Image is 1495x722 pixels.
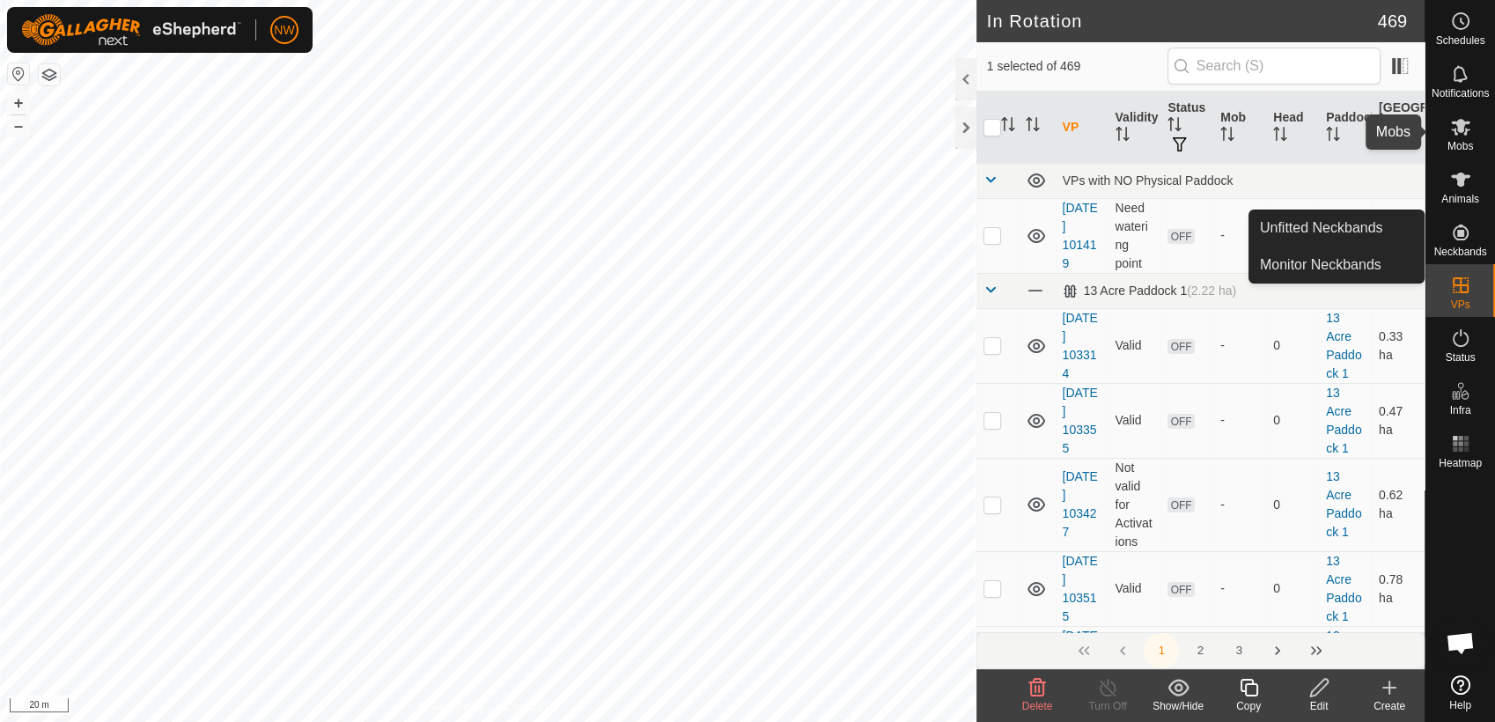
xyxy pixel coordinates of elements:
span: Unfitted Neckbands [1260,217,1383,239]
span: Animals [1441,194,1479,204]
p-sorticon: Activate to sort [1379,138,1393,152]
a: Monitor Neckbands [1249,247,1424,283]
a: [DATE] 103515 [1063,554,1098,623]
span: OFF [1167,339,1194,354]
span: OFF [1167,582,1194,597]
a: [DATE] 103355 [1063,386,1098,455]
div: 13 Acre Paddock 1 [1063,284,1237,298]
th: Mob [1213,92,1266,164]
th: VP [1056,92,1108,164]
button: 2 [1182,633,1218,668]
p-sorticon: Activate to sort [1001,120,1015,134]
span: Delete [1022,700,1053,712]
span: OFF [1167,497,1194,512]
span: VPs [1450,299,1469,310]
td: 0 [1266,308,1319,383]
a: 13 Acre Paddock 1 [1326,469,1361,539]
td: Not valid for Activations [1108,458,1161,551]
div: Turn Off [1072,698,1143,714]
span: Notifications [1432,88,1489,99]
button: Last Page [1299,633,1334,668]
input: Search (S) [1167,48,1381,85]
span: OFF [1167,414,1194,429]
button: 3 [1221,633,1256,668]
span: (2.22 ha) [1187,284,1236,298]
span: NW [274,21,294,40]
th: Status [1160,92,1213,164]
td: Valid [1108,551,1161,626]
td: 1 ha [1372,626,1425,701]
td: 0.33 ha [1372,308,1425,383]
img: Gallagher Logo [21,14,241,46]
div: Open chat [1434,616,1487,669]
div: - [1220,496,1259,514]
h2: In Rotation [987,11,1378,32]
div: - [1220,226,1259,245]
a: [DATE] 103427 [1063,469,1098,539]
div: - [1220,336,1259,355]
div: VPs with NO Physical Paddock [1063,173,1418,188]
span: Status [1445,352,1475,363]
td: 0.78 ha [1372,551,1425,626]
a: 13 Acre Paddock 1 [1326,629,1361,698]
span: Infra [1449,405,1470,416]
div: - [1220,579,1259,598]
div: Show/Hide [1143,698,1213,714]
div: Copy [1213,698,1284,714]
span: OFF [1167,229,1194,244]
td: - [1319,198,1372,273]
a: Unfitted Neckbands [1249,210,1424,246]
td: 0.47 ha [1372,383,1425,458]
td: 0 [1266,458,1319,551]
th: Head [1266,92,1319,164]
td: Valid [1108,383,1161,458]
td: 0.62 ha [1372,458,1425,551]
a: [DATE] 101419 [1063,201,1098,270]
a: [DATE] 103314 [1063,311,1098,380]
a: 13 Acre Paddock 1 [1326,311,1361,380]
p-sorticon: Activate to sort [1220,129,1234,144]
td: 0 [1266,198,1319,273]
p-sorticon: Activate to sort [1026,120,1040,134]
span: Help [1449,700,1471,711]
a: [DATE] 170542 [1063,629,1098,698]
p-sorticon: Activate to sort [1167,120,1182,134]
td: Valid [1108,626,1161,701]
a: Contact Us [505,699,557,715]
span: 469 [1378,8,1407,34]
span: Heatmap [1439,458,1482,468]
span: Schedules [1435,35,1484,46]
div: - [1220,411,1259,430]
button: Reset Map [8,63,29,85]
td: Need watering point [1108,198,1161,273]
span: Neckbands [1433,247,1486,257]
th: Paddock [1319,92,1372,164]
a: 13 Acre Paddock 1 [1326,386,1361,455]
span: Mobs [1447,141,1473,151]
button: – [8,115,29,136]
span: Monitor Neckbands [1260,254,1381,276]
td: 0 [1266,551,1319,626]
td: Valid [1108,308,1161,383]
p-sorticon: Activate to sort [1273,129,1287,144]
div: Edit [1284,698,1354,714]
span: 1 selected of 469 [987,57,1167,76]
p-sorticon: Activate to sort [1326,129,1340,144]
th: Validity [1108,92,1161,164]
a: Help [1425,668,1495,718]
button: 1 [1144,633,1179,668]
a: 13 Acre Paddock 1 [1326,554,1361,623]
th: [GEOGRAPHIC_DATA] Area [1372,92,1425,164]
td: 0.58 ha [1372,198,1425,273]
button: Next Page [1260,633,1295,668]
button: Map Layers [39,64,60,85]
button: + [8,92,29,114]
p-sorticon: Activate to sort [1116,129,1130,144]
div: Create [1354,698,1425,714]
a: Privacy Policy [418,699,484,715]
td: 0 [1266,626,1319,701]
td: 0 [1266,383,1319,458]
